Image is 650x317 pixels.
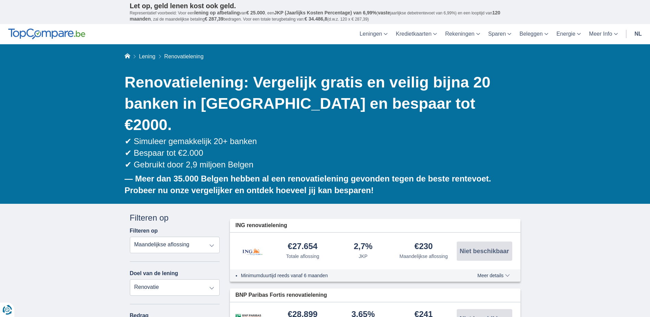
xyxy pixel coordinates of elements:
span: vaste [378,10,390,15]
a: Leningen [355,24,392,44]
b: — Meer dan 35.000 Belgen hebben al een renovatielening gevonden tegen de beste rentevoet. Probeer... [125,174,491,195]
div: Totale aflossing [286,253,319,260]
div: €230 [415,242,433,251]
span: ING renovatielening [235,222,287,230]
span: 120 maanden [130,10,501,22]
li: Minimumduurtijd reeds vanaf 6 maanden [241,272,452,279]
img: TopCompare [8,28,85,39]
a: nl [630,24,646,44]
label: Doel van de lening [130,270,178,277]
a: Beleggen [515,24,552,44]
span: € 34.486,8 [305,16,327,22]
a: Sparen [484,24,516,44]
div: 2,7% [354,242,372,251]
a: Meer Info [585,24,622,44]
a: Kredietkaarten [392,24,441,44]
img: product.pl.alt ING [235,239,270,262]
div: JKP [359,253,368,260]
button: Meer details [472,273,515,278]
span: lening op afbetaling [194,10,240,15]
a: Home [125,54,130,59]
a: Lening [139,54,155,59]
p: Representatief voorbeeld: Voor een van , een ( jaarlijkse debetrentevoet van 6,99%) en een loopti... [130,10,520,22]
span: € 287,39 [205,16,223,22]
span: € 25.000 [246,10,265,15]
span: Niet beschikbaar [459,248,509,254]
span: JKP (Jaarlijks Kosten Percentage) van 6,99% [274,10,377,15]
h1: Renovatielening: Vergelijk gratis en veilig bijna 20 banken in [GEOGRAPHIC_DATA] en bespaar tot €... [125,72,520,136]
div: Filteren op [130,212,220,224]
div: Maandelijkse aflossing [400,253,448,260]
div: €27.654 [288,242,318,251]
a: Rekeningen [441,24,484,44]
label: Filteren op [130,228,158,234]
span: Meer details [477,273,510,278]
div: ✔ Simuleer gemakkelijk 20+ banken ✔ Bespaar tot €2.000 ✔ Gebruikt door 2,9 miljoen Belgen [125,136,520,171]
a: Energie [552,24,585,44]
span: BNP Paribas Fortis renovatielening [235,291,327,299]
span: Renovatielening [164,54,204,59]
p: Let op, geld lenen kost ook geld. [130,2,520,10]
button: Niet beschikbaar [457,242,512,261]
